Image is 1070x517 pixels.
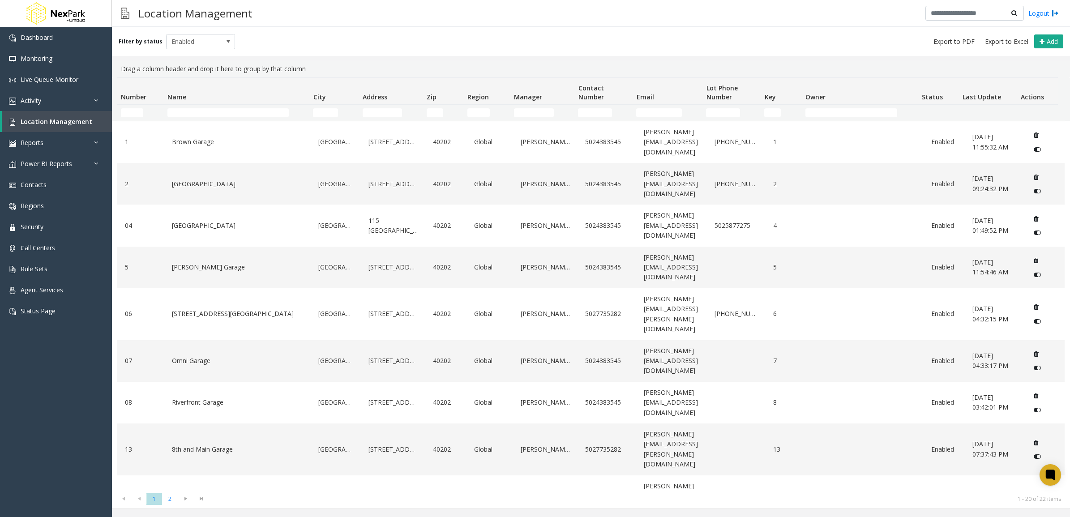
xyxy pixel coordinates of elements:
img: 'icon' [9,266,16,273]
kendo-pager-info: 1 - 20 of 22 items [214,495,1061,503]
span: Manager [514,93,542,101]
img: 'icon' [9,77,16,84]
span: Name [167,93,186,101]
button: Delete [1029,389,1043,403]
span: Last Update [963,93,1001,101]
a: 04 [123,218,159,233]
a: 2 [771,177,801,191]
a: Enabled [929,135,959,149]
a: [PERSON_NAME] [518,177,572,191]
input: Email Filter [636,108,682,117]
a: Omni Garage [170,354,306,368]
div: Data table [112,77,1070,489]
span: Reports [21,138,43,147]
input: Key Filter [764,108,781,117]
span: Region [467,93,489,101]
a: Riverfront Garage [170,395,306,410]
img: logout [1052,9,1059,18]
a: 40202 [431,260,461,274]
span: Key [765,93,776,101]
a: [PERSON_NAME] Garage [170,260,306,274]
span: [DATE] 04:32:15 PM [972,304,1008,323]
a: Enabled [929,218,959,233]
button: Delete [1029,300,1043,314]
a: [PERSON_NAME][EMAIL_ADDRESS][DOMAIN_NAME] [642,208,701,243]
a: [GEOGRAPHIC_DATA] [316,354,355,368]
a: Brown Garage [170,135,306,149]
img: 'icon' [9,119,16,126]
a: 5024383545 [583,135,631,149]
a: Global [472,307,508,321]
a: 1 [771,135,801,149]
a: [DATE] 01:49:52 PM [970,214,1018,238]
td: Status Filter [918,105,959,121]
h3: Location Management [134,2,257,24]
span: Contacts [21,180,47,189]
a: [STREET_ADDRESS] [366,135,420,149]
a: 06 [123,307,159,321]
a: [PERSON_NAME][EMAIL_ADDRESS][DOMAIN_NAME] [642,344,701,378]
a: [STREET_ADDRESS] [366,260,420,274]
a: Global [472,354,508,368]
label: Filter by status [119,38,163,46]
button: Delete [1029,128,1043,142]
button: Disable [1029,314,1045,329]
img: 'icon' [9,34,16,42]
img: 'icon' [9,161,16,168]
a: Enabled [929,260,959,274]
a: [PERSON_NAME] [518,307,572,321]
input: Address Filter [363,108,402,117]
a: Global [472,135,508,149]
span: Go to the next page [178,493,193,505]
a: Logout [1028,9,1059,18]
button: Disable [1029,184,1045,198]
a: [PHONE_NUMBER] [712,135,760,149]
span: Add [1047,37,1058,46]
a: [DATE] 11:55:32 AM [970,130,1018,154]
a: [DATE] 04:33:17 PM [970,349,1018,373]
a: Location Management [2,111,112,132]
a: 13 [771,442,801,457]
button: Disable [1029,449,1045,464]
td: Name Filter [164,105,309,121]
a: [GEOGRAPHIC_DATA] [316,177,355,191]
a: 40202 [431,218,461,233]
td: Address Filter [359,105,423,121]
td: City Filter [309,105,359,121]
a: [PERSON_NAME][EMAIL_ADDRESS][DOMAIN_NAME] [642,125,701,159]
input: Zip Filter [427,108,443,117]
span: Lot Phone Number [706,84,738,101]
a: Enabled [929,442,959,457]
span: Go to the last page [195,495,207,502]
a: [GEOGRAPHIC_DATA] [316,218,355,233]
span: Agent Services [21,286,63,294]
span: Call Centers [21,244,55,252]
a: [GEOGRAPHIC_DATA] [170,218,306,233]
img: 'icon' [9,56,16,63]
a: [GEOGRAPHIC_DATA] [170,177,306,191]
a: 5024383545 [583,260,631,274]
a: 5024383545 [583,177,631,191]
span: Live Queue Monitor [21,75,78,84]
a: [PERSON_NAME][EMAIL_ADDRESS][DOMAIN_NAME] [642,250,701,285]
a: [STREET_ADDRESS] [366,395,420,410]
img: 'icon' [9,182,16,189]
a: 5 [771,260,801,274]
button: Add [1034,34,1063,49]
a: 6 [771,307,801,321]
a: [PHONE_NUMBER] [712,307,760,321]
span: [DATE] 03:42:01 PM [972,393,1008,411]
a: 5024383545 [583,395,631,410]
input: Lot Phone Number Filter [706,108,740,117]
div: Drag a column header and drop it here to group by that column [117,60,1065,77]
span: [DATE] 11:54:46 AM [972,258,1008,276]
input: Region Filter [467,108,490,117]
span: Monitoring [21,54,52,63]
button: Disable [1029,142,1045,157]
a: 5025877275 [712,218,760,233]
span: Export to PDF [933,37,975,46]
a: 13 [123,442,159,457]
td: Email Filter [633,105,702,121]
td: Lot Phone Number Filter [702,105,761,121]
a: Enabled [929,177,959,191]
